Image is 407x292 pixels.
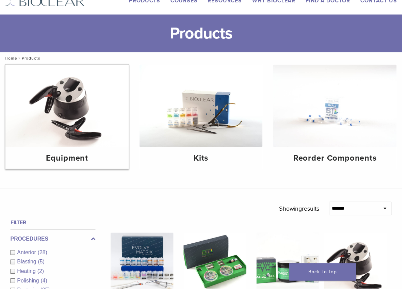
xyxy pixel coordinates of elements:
[141,65,266,171] a: Kits
[41,281,48,287] span: (4)
[282,204,323,218] p: Showing results
[3,56,17,61] a: Home
[277,65,402,171] a: Reorder Components
[11,154,125,166] h4: Equipment
[147,154,261,166] h4: Kits
[38,262,45,268] span: (5)
[282,154,396,166] h4: Reorder Components
[277,65,402,149] img: Reorder Components
[17,281,41,287] span: Polishing
[17,253,38,258] span: Anterior
[38,253,48,258] span: (28)
[17,272,38,277] span: Heating
[17,262,38,268] span: Blasting
[141,65,266,149] img: Kits
[11,238,97,246] label: Procedures
[5,65,130,149] img: Equipment
[11,221,97,229] h4: Filter
[17,57,22,61] span: /
[38,272,45,277] span: (2)
[5,65,130,171] a: Equipment
[293,266,361,284] a: Back To Top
